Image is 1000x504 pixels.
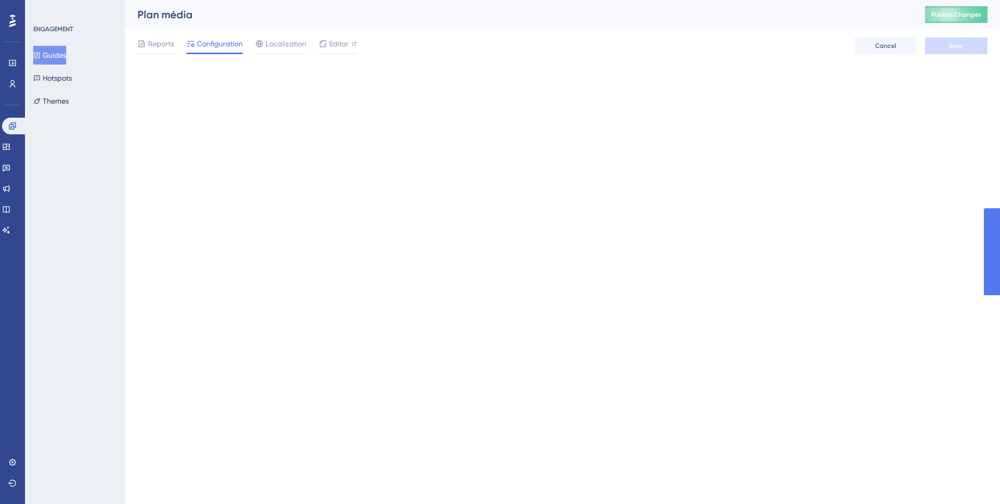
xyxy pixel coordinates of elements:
[956,463,988,494] iframe: UserGuiding AI Assistant Launcher
[148,37,174,50] span: Reports
[854,37,917,54] button: Cancel
[197,37,243,50] span: Configuration
[33,69,72,87] button: Hotspots
[266,37,306,50] span: Localization
[33,92,69,110] button: Themes
[33,46,66,65] button: Guides
[329,37,348,50] span: Editor
[931,10,981,19] span: Publish Changes
[925,6,988,23] button: Publish Changes
[925,37,988,54] button: Save
[949,42,964,50] span: Save
[33,25,73,33] div: ENGAGEMENT
[137,7,899,22] div: Plan média
[875,42,896,50] span: Cancel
